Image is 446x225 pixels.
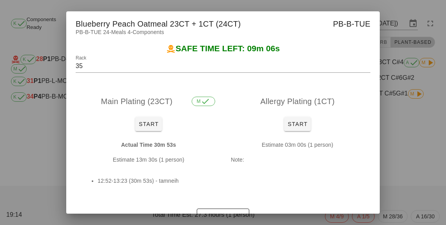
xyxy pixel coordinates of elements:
[287,121,308,127] span: Start
[284,117,311,131] button: Start
[225,89,370,114] div: Allergy Plating (1CT)
[76,55,86,61] label: Rack
[82,155,215,164] p: Estimate 13m 30s (1 person)
[66,11,380,34] div: Blueberry Peach Oatmeal 23CT + 1CT (24CT)
[200,212,245,219] span: Enter Short
[231,155,364,164] p: Note:
[135,117,162,131] button: Start
[82,140,215,149] p: Actual Time 30m 53s
[197,209,249,223] button: Enter Short
[138,121,159,127] span: Start
[76,89,221,114] div: Main Plating (23CT)
[98,176,209,185] li: 12:52-13:23 (30m 53s) - tamneih
[66,28,380,44] div: PB-B-TUE 24-Meals 4-Components
[176,44,280,53] span: SAFE TIME LEFT: 09m 06s
[197,97,210,106] span: M
[333,18,370,30] span: PB-B-TUE
[231,140,364,149] p: Estimate 03m 00s (1 person)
